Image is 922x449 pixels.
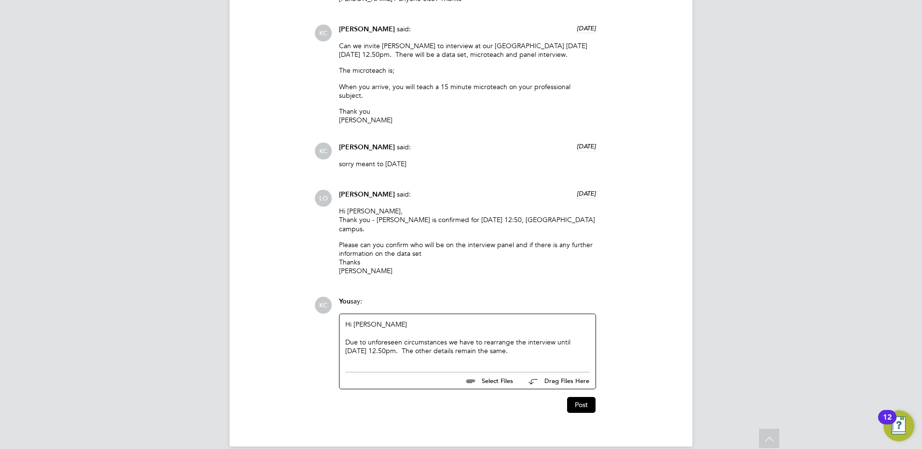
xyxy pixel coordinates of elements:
p: sorry meant to [DATE] [339,159,596,168]
span: [DATE] [577,142,596,150]
span: said: [397,143,411,151]
p: Hi [PERSON_NAME], Thank you - [PERSON_NAME] is confirmed for [DATE] 12:50, [GEOGRAPHIC_DATA] campus. [339,207,596,233]
span: KC [315,297,332,314]
span: [PERSON_NAME] [339,190,395,198]
span: LO [315,190,332,207]
p: Please can you confirm who will be on the interview panel and if there is any further information... [339,240,596,276]
p: Can we invite [PERSON_NAME] to interview at our [GEOGRAPHIC_DATA] [DATE][DATE] 12.50pm. There wil... [339,41,596,59]
p: The microteach is; [339,66,596,75]
p: Thank you [PERSON_NAME] [339,107,596,124]
span: You [339,297,351,305]
span: [DATE] [577,24,596,32]
div: say: [339,297,596,314]
p: When you arrive, you will teach a 15 minute microteach on your professional subject. [339,82,596,100]
div: 12 [883,417,892,430]
div: Hi [PERSON_NAME] [345,320,590,361]
button: Post [567,397,596,412]
span: [PERSON_NAME] [339,143,395,151]
span: said: [397,190,411,198]
span: [DATE] [577,189,596,198]
div: Due to unforeseen circumstances we have to rearrange the interview until [DATE] 12.50pm. The othe... [345,338,590,355]
span: KC [315,25,332,41]
button: Open Resource Center, 12 new notifications [883,410,914,441]
button: Drag Files Here [521,371,590,391]
span: KC [315,143,332,159]
span: said: [397,25,411,33]
span: [PERSON_NAME] [339,25,395,33]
